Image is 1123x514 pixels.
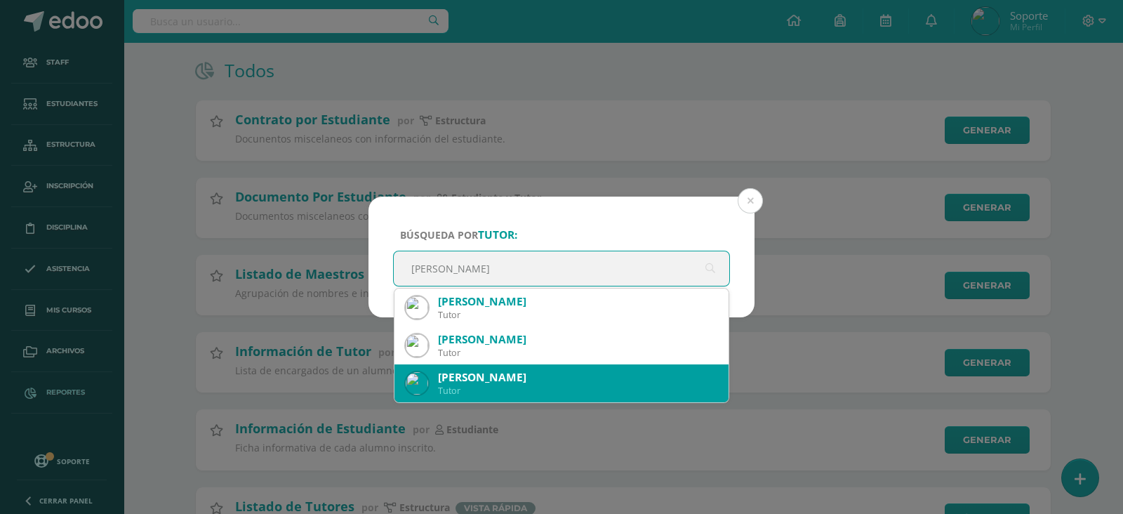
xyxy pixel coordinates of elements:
input: ej. Nicholas Alekzander, etc. [394,251,729,286]
strong: tutor: [478,228,517,242]
img: 12dacacc98a029374bea626a4cbc8c1d.png [406,372,428,395]
span: Búsqueda por [400,228,517,242]
img: 3c2e0d2cb8940cdc22a05232b4e12660.png [406,296,428,319]
div: [PERSON_NAME] [438,370,717,385]
div: [PERSON_NAME] [438,332,717,347]
div: Tutor [438,347,717,359]
div: Tutor [438,385,717,397]
div: Tutor [438,309,717,321]
img: cfc43d0b2bb4f1c7b42fcef8d2cef28a.png [406,334,428,357]
button: Close (Esc) [738,188,763,213]
div: [PERSON_NAME] [438,294,717,309]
